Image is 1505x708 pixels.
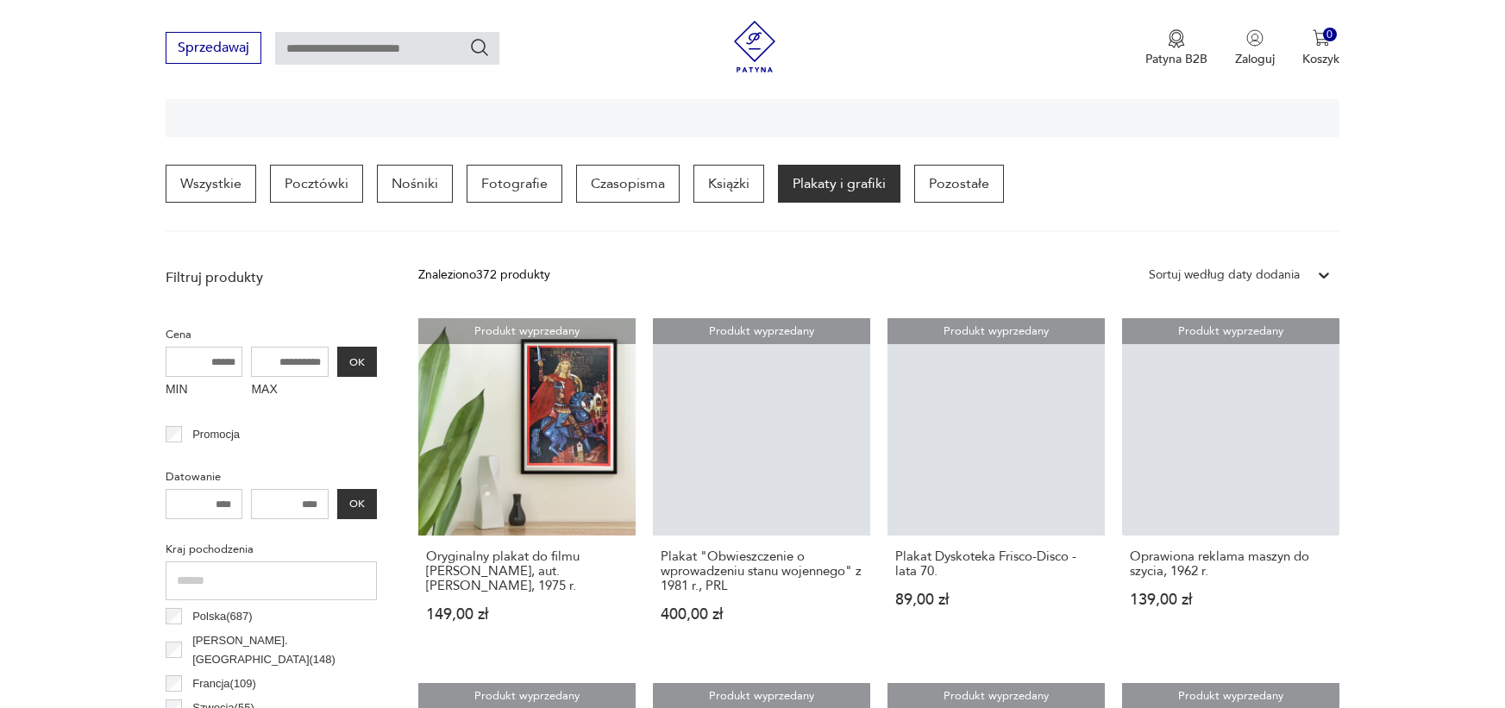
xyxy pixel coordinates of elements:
[661,549,862,593] h3: Plakat "Obwieszczenie o wprowadzeniu stanu wojennego" z 1981 r., PRL
[467,165,562,203] a: Fotografie
[653,318,870,655] a: Produkt wyprzedanyPlakat "Obwieszczenie o wprowadzeniu stanu wojennego" z 1981 r., PRLPlakat "Obw...
[337,347,377,377] button: OK
[192,607,252,626] p: Polska ( 687 )
[1246,29,1264,47] img: Ikonka użytkownika
[166,540,377,559] p: Kraj pochodzenia
[1145,29,1207,67] a: Ikona medaluPatyna B2B
[166,467,377,486] p: Datowanie
[166,325,377,344] p: Cena
[1145,29,1207,67] button: Patyna B2B
[192,425,240,444] p: Promocja
[1323,28,1338,42] div: 0
[1122,318,1339,655] a: Produkt wyprzedanyOprawiona reklama maszyn do szycia, 1962 r.Oprawiona reklama maszyn do szycia, ...
[1235,51,1275,67] p: Zaloguj
[914,165,1004,203] a: Pozostałe
[377,165,453,203] a: Nośniki
[418,266,550,285] div: Znaleziono 372 produkty
[337,489,377,519] button: OK
[1235,29,1275,67] button: Zaloguj
[418,318,636,655] a: Produkt wyprzedanyOryginalny plakat do filmu KAZIMIERZ WIELKI, aut. Waldemar Świerzy, 1975 r.Oryg...
[661,607,862,622] p: 400,00 zł
[270,165,363,203] a: Pocztówki
[1302,29,1339,67] button: 0Koszyk
[729,21,781,72] img: Patyna - sklep z meblami i dekoracjami vintage
[166,377,243,404] label: MIN
[166,43,261,55] a: Sprzedawaj
[778,165,900,203] a: Plakaty i grafiki
[1149,266,1300,285] div: Sortuj według daty dodania
[426,549,628,593] h3: Oryginalny plakat do filmu [PERSON_NAME], aut. [PERSON_NAME], 1975 r.
[1302,51,1339,67] p: Koszyk
[895,592,1097,607] p: 89,00 zł
[251,377,329,404] label: MAX
[426,607,628,622] p: 149,00 zł
[895,549,1097,579] h3: Plakat Dyskoteka Frisco-Disco - lata 70.
[1145,51,1207,67] p: Patyna B2B
[166,32,261,64] button: Sprzedawaj
[887,318,1105,655] a: Produkt wyprzedanyPlakat Dyskoteka Frisco-Disco - lata 70.Plakat Dyskoteka Frisco-Disco - lata 70...
[1168,29,1185,48] img: Ikona medalu
[1130,592,1332,607] p: 139,00 zł
[469,37,490,58] button: Szukaj
[166,165,256,203] a: Wszystkie
[576,165,680,203] a: Czasopisma
[693,165,764,203] a: Książki
[1130,549,1332,579] h3: Oprawiona reklama maszyn do szycia, 1962 r.
[1313,29,1330,47] img: Ikona koszyka
[166,268,377,287] p: Filtruj produkty
[192,674,256,693] p: Francja ( 109 )
[192,631,377,669] p: [PERSON_NAME]. [GEOGRAPHIC_DATA] ( 148 )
